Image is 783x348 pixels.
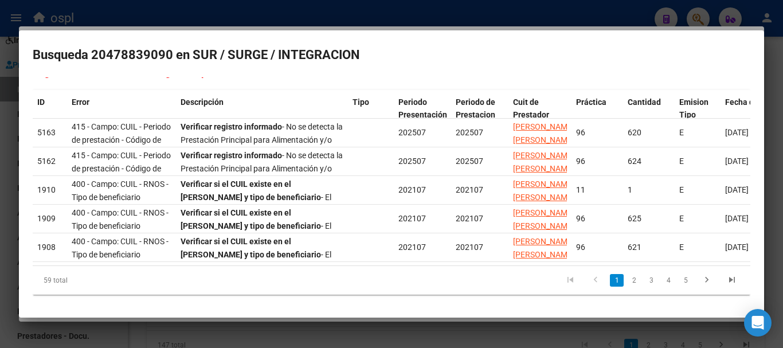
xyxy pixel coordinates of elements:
span: [DATE] [725,185,749,194]
datatable-header-cell: Error [67,90,176,128]
span: 625 [628,214,641,223]
span: - El CUIL debe existir en el [PERSON_NAME] de la Obra Social, y no debe ser del tipo beneficiario... [181,208,342,269]
h2: Busqueda 20478839090 en SUR / SURGE / INTEGRACION [33,44,750,66]
datatable-header-cell: Periodo de Prestacion [451,90,508,128]
span: E [679,128,684,137]
span: 96 [576,214,585,223]
span: 1909 [37,214,56,223]
span: 202507 [456,157,483,166]
span: - No se detecta la Prestación Principal para Alimentación y/o Transporte [181,151,343,186]
div: 59 total [33,266,174,295]
span: Periodo Presentación [398,97,447,120]
span: 202107 [398,214,426,223]
span: 202507 [456,128,483,137]
span: Periodo de Prestacion [456,97,495,120]
span: 202107 [456,243,483,252]
div: Open Intercom Messenger [744,309,772,337]
span: 96 [576,243,585,252]
a: 4 [661,274,675,287]
span: 202107 [456,214,483,223]
a: 1 [610,274,624,287]
span: 202507 [398,128,426,137]
span: 415 - Campo: CUIL - Periodo de prestación - Código de practica [72,151,171,186]
span: 5162 [37,157,56,166]
datatable-header-cell: Cuit de Prestador [508,90,571,128]
span: 1908 [37,243,56,252]
a: go to last page [721,274,743,287]
strong: Verificar registro informado [181,122,282,131]
strong: Verificar si el CUIL existe en el [PERSON_NAME] y tipo de beneficiario [181,179,321,202]
span: E [679,243,684,252]
span: [DATE] [725,157,749,166]
span: E [679,185,684,194]
a: go to next page [696,274,718,287]
span: 11 [576,185,585,194]
span: 202107 [398,185,426,194]
span: [PERSON_NAME] [PERSON_NAME] [513,122,574,144]
span: 96 [576,128,585,137]
span: 96 [576,157,585,166]
a: go to previous page [585,274,606,287]
datatable-header-cell: Descripción [176,90,348,128]
span: 202507 [398,157,426,166]
span: - No se detecta la Prestación Principal para Alimentación y/o Transporte [181,122,343,158]
span: 415 - Campo: CUIL - Periodo de prestación - Código de practica [72,122,171,158]
span: 400 - Campo: CUIL - RNOS - Tipo de beneficiario [72,179,169,202]
datatable-header-cell: ID [33,90,67,128]
a: 2 [627,274,641,287]
span: Emision Tipo [679,97,708,120]
a: 3 [644,274,658,287]
a: go to first page [559,274,581,287]
span: 5163 [37,128,56,137]
strong: Verificar registro informado [181,151,282,160]
li: page 4 [660,271,677,290]
span: Cuit de Prestador [513,97,549,120]
li: page 2 [625,271,643,290]
li: page 3 [643,271,660,290]
strong: Verificar si el CUIL existe en el [PERSON_NAME] y tipo de beneficiario [181,208,321,230]
span: 620 [628,128,641,137]
a: 5 [679,274,692,287]
span: Error [72,97,89,107]
span: 1910 [37,185,56,194]
span: [PERSON_NAME] [PERSON_NAME] [513,208,574,230]
datatable-header-cell: Tipo [348,90,394,128]
span: 400 - Campo: CUIL - RNOS - Tipo de beneficiario [72,237,169,259]
datatable-header-cell: Cantidad [623,90,675,128]
span: - El CUIL debe existir en el [PERSON_NAME] de la Obra Social, y no debe ser del tipo beneficiario... [181,237,342,298]
span: [DATE] [725,128,749,137]
span: 400 - Campo: CUIL - RNOS - Tipo de beneficiario [72,208,169,230]
li: page 1 [608,271,625,290]
span: [DATE] [725,243,749,252]
span: Tipo [353,97,369,107]
span: E [679,157,684,166]
span: 202107 [398,243,426,252]
span: Descripción [181,97,224,107]
span: [DATE] [725,214,749,223]
span: ID [37,97,45,107]
span: 1 [628,185,632,194]
span: Cantidad [628,97,661,107]
span: - El CUIL debe existir en el [PERSON_NAME] de la Obra Social, y no debe ser del tipo beneficiario... [181,179,342,241]
strong: Verificar si el CUIL existe en el [PERSON_NAME] y tipo de beneficiario [181,237,321,259]
span: 624 [628,157,641,166]
datatable-header-cell: Periodo Presentación [394,90,451,128]
span: Práctica [576,97,606,107]
li: page 5 [677,271,694,290]
span: 202107 [456,185,483,194]
span: [PERSON_NAME] [PERSON_NAME] [513,179,574,202]
span: 621 [628,243,641,252]
datatable-header-cell: Emision Tipo [675,90,721,128]
span: [PERSON_NAME] [PERSON_NAME] [513,151,574,173]
span: [PERSON_NAME] [PERSON_NAME] [513,237,574,259]
datatable-header-cell: Práctica [571,90,623,128]
span: E [679,214,684,223]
